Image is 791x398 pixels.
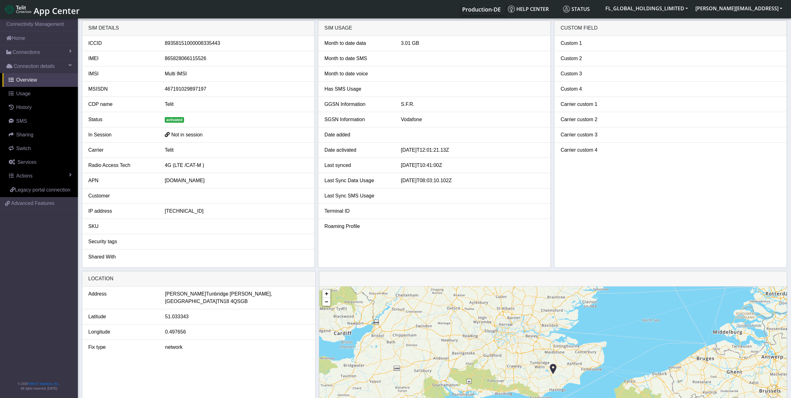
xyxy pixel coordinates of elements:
[5,2,79,16] a: App Center
[320,40,396,47] div: Month to date data
[2,128,78,142] a: Sharing
[556,40,632,47] div: Custom 1
[240,298,248,305] span: GB
[84,116,160,123] div: Status
[82,21,315,36] div: SIM details
[505,3,561,15] a: Help center
[556,131,632,139] div: Carrier custom 3
[2,169,78,183] a: Actions
[84,238,160,245] div: Security tags
[396,116,549,123] div: Vodafone
[160,313,314,320] div: 51.033343
[556,70,632,78] div: Custom 3
[554,21,787,36] div: Custom field
[165,117,184,123] span: activated
[2,101,78,114] a: History
[160,55,313,62] div: 865828066115526
[320,55,396,62] div: Month to date SMS
[165,298,217,305] span: [GEOGRAPHIC_DATA]
[15,187,70,192] span: Legacy portal connection
[396,40,549,47] div: 3.01 GB
[12,49,40,56] span: Connections
[160,40,313,47] div: 89358151000008335443
[84,131,160,139] div: In Session
[84,70,160,78] div: IMSI
[84,192,160,200] div: Customer
[160,101,313,108] div: Telit
[160,85,313,93] div: 467191029897197
[320,131,396,139] div: Date added
[16,118,27,124] span: SMS
[563,6,590,12] span: Status
[160,344,314,351] div: network
[322,290,330,298] a: Zoom in
[320,192,396,200] div: Last Sync SMS Usage
[320,177,396,184] div: Last Sync Data Usage
[84,85,160,93] div: MSISDN
[320,146,396,154] div: Date activated
[160,177,313,184] div: [DOMAIN_NAME]
[556,85,632,93] div: Custom 4
[508,6,549,12] span: Help center
[84,207,160,215] div: IP address
[320,116,396,123] div: SGSN Information
[2,73,78,87] a: Overview
[320,223,396,230] div: Roaming Profile
[160,146,313,154] div: Telit
[34,5,80,17] span: App Center
[2,142,78,155] a: Switch
[14,63,55,70] span: Connection details
[320,70,396,78] div: Month to date voice
[462,3,500,15] a: Your current platform instance
[563,6,570,12] img: status.svg
[396,146,549,154] div: [DATE]T12:01:21.13Z
[556,101,632,108] div: Carrier custom 1
[320,207,396,215] div: Terminal ID
[2,87,78,101] a: Usage
[556,55,632,62] div: Custom 2
[84,40,160,47] div: ICCID
[17,159,36,165] span: Services
[84,162,160,169] div: Radio Access Tech
[602,3,692,14] button: FL_GLOBAL_HOLDINGS_LIMITED
[16,173,32,178] span: Actions
[11,200,54,207] span: Advanced Features
[556,146,632,154] div: Carrier custom 4
[160,70,313,78] div: Multi IMSI
[5,4,31,14] img: logo-telit-cinterion-gw-new.png
[16,132,33,137] span: Sharing
[318,21,551,36] div: SIM usage
[84,344,161,351] div: Fix type
[16,146,31,151] span: Switch
[396,177,549,184] div: [DATE]T08:03:10.102Z
[84,146,160,154] div: Carrier
[84,101,160,108] div: CDP name
[28,382,59,386] a: Telit IoT Solutions, Inc.
[82,271,316,287] div: LOCATION
[2,114,78,128] a: SMS
[16,77,37,83] span: Overview
[206,290,272,298] span: Tunbridge [PERSON_NAME],
[217,298,241,305] span: TN18 4QS
[556,116,632,123] div: Carrier custom 2
[396,101,549,108] div: S.F.R.
[561,3,602,15] a: Status
[320,101,396,108] div: GGSN Information
[692,3,786,14] button: [PERSON_NAME][EMAIL_ADDRESS]
[508,6,515,12] img: knowledge.svg
[160,328,314,336] div: 0.497656
[322,298,330,306] a: Zoom out
[84,223,160,230] div: SKU
[84,55,160,62] div: IMEI
[16,105,32,110] span: History
[16,91,31,96] span: Usage
[165,290,206,298] span: [PERSON_NAME]
[320,162,396,169] div: Last synced
[160,162,313,169] div: 4G (LTE /CAT-M )
[84,290,161,305] div: Address
[84,328,161,336] div: Longitude
[84,313,161,320] div: Latitude
[84,177,160,184] div: APN
[84,253,160,261] div: Shared With
[171,132,203,137] span: Not in session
